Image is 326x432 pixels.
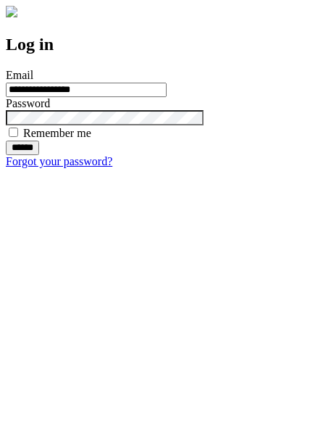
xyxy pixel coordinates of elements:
[6,155,112,167] a: Forgot your password?
[6,6,17,17] img: logo-4e3dc11c47720685a147b03b5a06dd966a58ff35d612b21f08c02c0306f2b779.png
[6,97,50,109] label: Password
[6,69,33,81] label: Email
[6,35,320,54] h2: Log in
[23,127,91,139] label: Remember me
